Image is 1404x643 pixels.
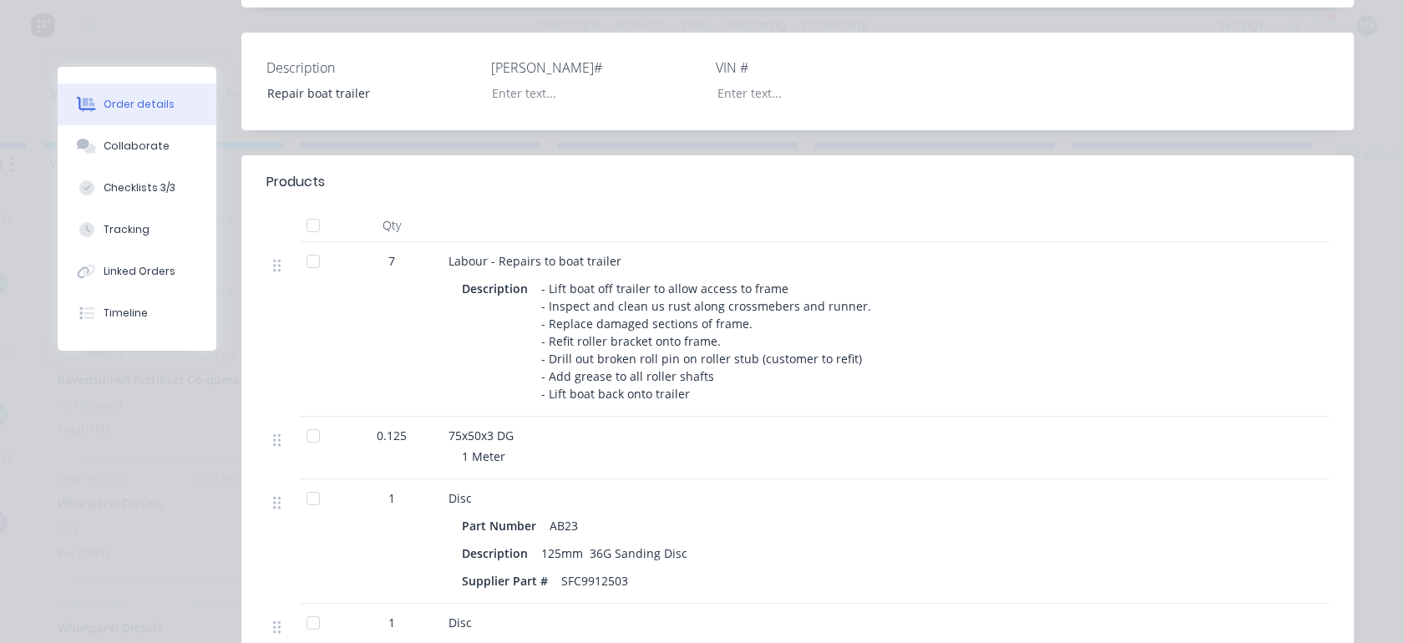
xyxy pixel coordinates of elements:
button: Linked Orders [58,251,216,292]
span: 1 [388,614,395,631]
span: Disc [449,615,472,630]
div: SFC9912503 [555,569,635,593]
div: - Lift boat off trailer to allow access to frame - Inspect and clean us rust along crossmebers an... [535,276,878,406]
span: 1 [388,489,395,507]
div: Description [462,276,535,301]
div: Tracking [104,222,150,237]
label: Description [266,58,475,78]
button: Collaborate [58,125,216,167]
div: Supplier Part # [462,569,555,593]
span: 7 [388,252,395,270]
button: Checklists 3/3 [58,167,216,209]
div: Checklists 3/3 [104,180,175,195]
div: Description [462,541,535,565]
span: Disc [449,490,472,506]
span: 0.125 [377,427,407,444]
span: Labour - Repairs to boat trailer [449,253,621,269]
div: Order details [104,97,175,112]
div: Repair boat trailer [254,81,463,105]
div: AB23 [543,514,585,538]
button: Tracking [58,209,216,251]
div: Products [266,172,325,192]
div: Part Number [462,514,543,538]
div: Qty [342,209,442,242]
button: Order details [58,84,216,125]
div: 125mm 36G Sanding Disc [535,541,694,565]
label: VIN # [716,58,925,78]
div: Collaborate [104,139,170,154]
button: Timeline [58,292,216,334]
div: Linked Orders [104,264,175,279]
span: 75x50x3 DG [449,428,514,443]
span: 1 Meter [462,448,505,464]
div: Timeline [104,306,148,321]
label: [PERSON_NAME]# [491,58,700,78]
